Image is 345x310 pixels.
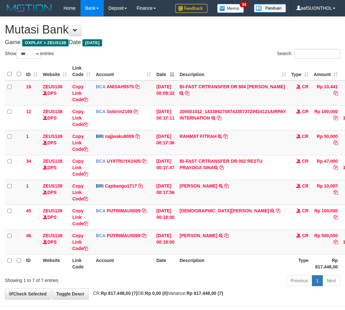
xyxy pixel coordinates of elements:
[277,49,340,59] label: Search:
[302,233,309,238] span: CR
[177,254,289,273] th: Description
[5,3,54,13] img: MOTION_logo.png
[333,165,338,170] a: Copy Rp 47,000 to clipboard
[311,180,340,205] td: Rp 10,007
[177,155,289,180] td: BI-FAST CRTRANSFER DR 002 RESTU PRAYOGA SINA
[43,159,62,164] a: ZEUS138
[90,291,223,296] span: CR: DB: Variance:
[154,81,177,106] td: [DATE] 00:09:32
[333,239,338,245] a: Copy Rp 500,000 to clipboard
[333,115,338,121] a: Copy Rp 100,000 to clipboard
[223,134,228,139] a: Copy RAHMAT FITRAH to clipboard
[107,159,140,164] a: UYATRUYA2405
[133,109,138,114] a: Copy Sobirin2169 to clipboard
[40,254,70,273] th: Website
[311,155,340,180] td: Rp 47,000
[185,91,189,96] a: Copy BI-FAST CRTRANSFER DR 804 AGUS SALIM to clipboard
[107,208,140,213] a: PUTRIMAU0099
[154,155,177,180] td: [DATE] 00:17:47
[142,208,146,213] a: Copy PUTRIMAU0099 to clipboard
[40,155,70,180] td: DPS
[40,229,70,254] td: DPS
[96,109,105,114] span: BCA
[43,208,62,213] a: ZEUS138
[26,183,29,189] span: 1
[40,205,70,229] td: DPS
[93,254,154,273] th: Account
[217,4,244,13] img: Button%20Memo.svg
[154,130,177,155] td: [DATE] 00:17:36
[240,2,248,7] span: 34
[72,159,88,177] a: Copy Link Code
[107,109,132,114] a: Sobirin2169
[154,205,177,229] td: [DATE] 00:18:00
[311,81,340,106] td: Rp 10,441
[96,183,103,189] span: BRI
[322,275,340,286] a: Next
[142,233,146,238] a: Copy PUTRIMAU0099 to clipboard
[311,229,340,254] td: Rp 500,000
[333,140,338,145] a: Copy Rp 50,000 to clipboard
[302,109,309,114] span: CR
[179,233,217,238] a: [PERSON_NAME]
[219,165,224,170] a: Copy BI-FAST CRTRANSFER DR 002 RESTU PRAYOGA SINA to clipboard
[72,183,88,201] a: Copy Link Code
[154,62,177,81] th: Date: activate to sort column descending
[289,62,311,81] th: Type: activate to sort column ascending
[311,205,340,229] td: Rp 100,000
[40,105,70,130] td: DPS
[179,134,216,139] a: RAHMAT FITRAH
[177,62,289,81] th: Description: activate to sort column ascending
[302,159,309,164] span: CR
[286,275,312,286] a: Previous
[72,84,88,102] a: Copy Link Code
[82,39,102,46] span: [DATE]
[138,183,143,189] a: Copy Capbango1717 to clipboard
[5,275,139,284] div: Showing 1 to 7 of 7 entries
[154,254,177,273] th: Date
[177,81,289,106] td: BI-FAST CRTRANSFER DR 804 [PERSON_NAME]
[5,23,340,36] h1: Mutasi Bank
[224,233,229,238] a: Copy DIMAS ARIF PRIYADI to clipboard
[5,39,340,46] h4: Game: Date:
[333,190,338,195] a: Copy Rp 10,007 to clipboard
[72,134,88,152] a: Copy Link Code
[5,288,51,299] a: Check Selected
[333,91,338,96] a: Copy Rp 10,441 to clipboard
[72,208,88,226] a: Copy Link Code
[311,105,340,130] td: Rp 100,000
[96,159,105,164] span: BCA
[224,183,229,189] a: Copy SITI ASTARI to clipboard
[43,233,62,238] a: ZEUS138
[179,208,269,213] a: [DEMOGRAPHIC_DATA][PERSON_NAME]
[96,84,105,89] span: BCA
[107,233,140,238] a: PUTRIMAU0099
[40,81,70,106] td: DPS
[311,130,340,155] td: Rp 50,000
[40,130,70,155] td: DPS
[43,84,62,89] a: ZEUS138
[24,254,40,273] th: ID
[43,183,62,189] a: ZEUS138
[105,183,137,189] a: Capbango1717
[302,134,309,139] span: CR
[70,62,93,81] th: Link Code: activate to sort column ascending
[187,291,223,296] strong: Rp 817.448,00 (7)
[179,183,217,189] a: [PERSON_NAME]
[154,229,177,254] td: [DATE] 00:18:00
[52,288,89,299] a: Toggle Descr
[175,4,207,13] img: Feedback.jpg
[43,109,62,114] a: ZEUS138
[145,291,168,296] strong: Rp 0,00 (0)
[72,233,88,251] a: Copy Link Code
[16,49,40,59] select: Showentries
[70,254,93,273] th: Link Code
[294,49,340,59] input: Search:
[217,115,221,121] a: Copy 200001012_14338427087433573729424121AIRPAY INTERNATION to clipboard
[26,84,31,89] span: 16
[22,39,69,46] span: OXPLAY > ZEUS138
[26,159,31,164] span: 34
[289,254,311,273] th: Type
[142,159,146,164] a: Copy UYATRUYA2405 to clipboard
[105,134,134,139] a: najjwaku9009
